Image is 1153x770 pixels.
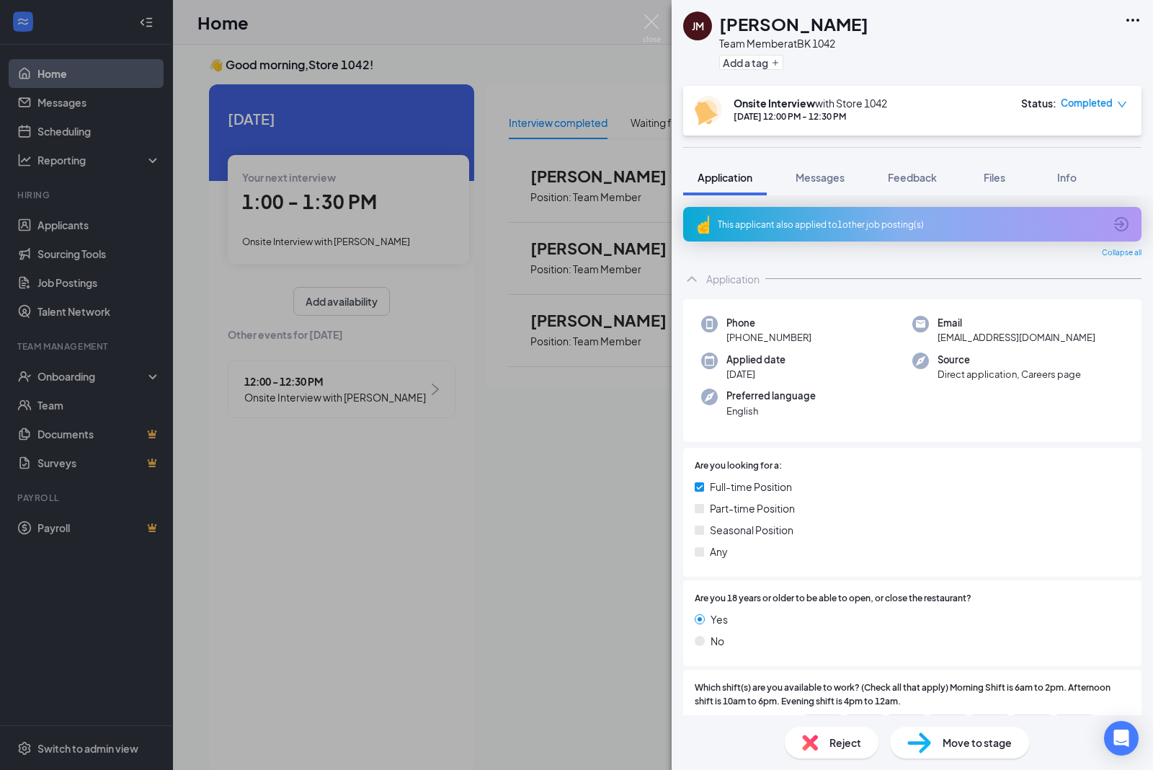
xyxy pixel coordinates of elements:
span: Info [1057,171,1077,184]
div: Status : [1021,96,1056,110]
span: Reject [829,735,861,751]
div: Open Intercom Messenger [1104,721,1139,756]
span: Collapse all [1102,247,1141,259]
span: Are you looking for a: [695,459,782,473]
b: Onsite Interview [734,97,815,110]
span: Completed [1061,96,1113,110]
span: Feedback [888,171,937,184]
span: Any [710,544,728,559]
span: [DATE] [726,367,785,381]
span: Messages [796,171,845,184]
span: Applied date [726,353,785,367]
span: [PHONE_NUMBER] [726,330,811,345]
svg: ArrowCircle [1113,216,1130,233]
div: [DATE] 12:00 PM - 12:30 PM [734,110,887,123]
span: Application [698,171,752,184]
span: No [711,633,724,649]
span: Preferred language [726,389,816,403]
svg: Plus [771,58,780,67]
span: Are you 18 years or older to be able to open, or close the restaurant? [695,592,971,606]
button: PlusAdd a tag [719,55,783,70]
span: Email [938,316,1095,330]
span: Direct application, Careers page [938,367,1081,381]
span: Move to stage [943,735,1012,751]
div: JM [692,19,704,33]
div: with Store 1042 [734,96,887,110]
span: Seasonal Position [710,522,793,538]
span: [EMAIL_ADDRESS][DOMAIN_NAME] [938,330,1095,345]
svg: ChevronUp [683,270,700,288]
span: Phone [726,316,811,330]
span: Which shift(s) are you available to work? (Check all that apply) Morning Shift is 6am to 2pm. Aft... [695,681,1130,709]
span: Yes [711,611,728,627]
span: Part-time Position [710,500,795,516]
span: Full-time Position [710,479,792,495]
div: This applicant also applied to 1 other job posting(s) [718,218,1104,231]
span: Files [984,171,1005,184]
svg: Ellipses [1124,12,1141,29]
span: Source [938,353,1081,367]
div: Team Member at BK 1042 [719,36,868,50]
h1: [PERSON_NAME] [719,12,868,36]
div: Application [706,272,760,286]
span: English [726,404,816,418]
span: down [1117,99,1127,110]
